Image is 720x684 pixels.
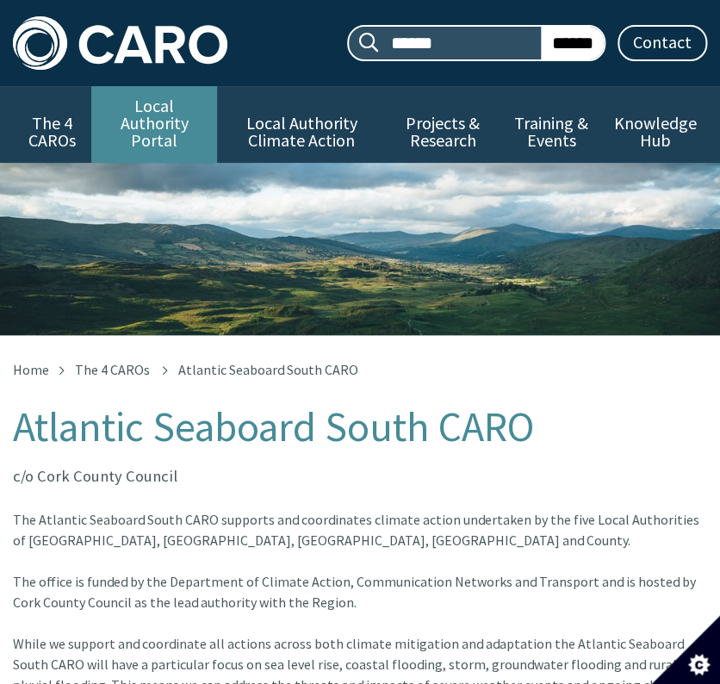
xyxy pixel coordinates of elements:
[13,361,49,378] a: Home
[13,573,696,611] font: The office is funded by the Department of Climate Action, Communication Networks and Transport an...
[13,16,227,70] img: Caro logo
[13,511,699,549] font: The Atlantic Seaboard South CARO supports and coordinates climate action undertaken by the five L...
[75,361,150,378] a: The 4 CAROs
[602,103,707,163] a: Knowledge Hub
[651,615,720,684] button: Set cookie preferences
[13,463,707,488] p: c/o Cork County Council
[500,103,602,163] a: Training & Events
[13,404,707,450] h1: Atlantic Seaboard South CARO
[385,103,500,163] a: Projects & Research
[13,103,91,163] a: The 4 CAROs
[618,25,707,61] a: Contact
[217,103,385,163] a: Local Authority Climate Action
[91,86,218,163] a: Local Authority Portal
[178,361,358,378] span: Atlantic Seaboard South CARO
